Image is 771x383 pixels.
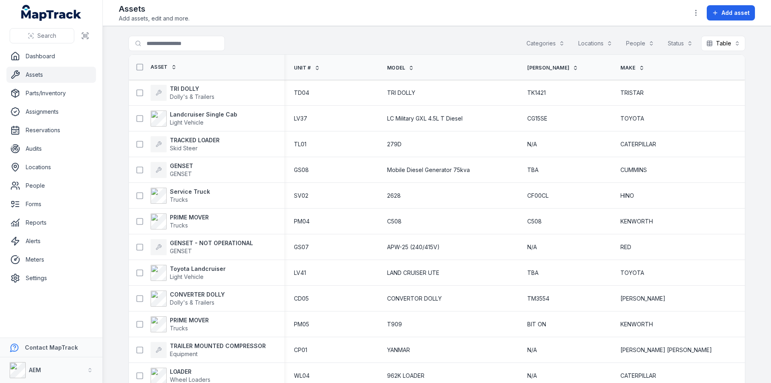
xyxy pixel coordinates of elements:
span: Trucks [170,325,188,332]
span: APW-25 (240/415V) [387,243,440,251]
span: PM05 [294,320,309,328]
a: Reports [6,215,96,231]
a: GENSET - NOT OPERATIONALGENSET [151,239,253,255]
button: Table [701,36,745,51]
span: 2628 [387,192,401,200]
span: LV41 [294,269,306,277]
strong: Service Truck [170,188,210,196]
a: Service TruckTrucks [151,188,210,204]
span: Light Vehicle [170,273,204,280]
span: CF00CL [527,192,549,200]
a: Alerts [6,233,96,249]
span: CG15SE [527,115,547,123]
a: Meters [6,252,96,268]
a: TRI DOLLYDolly's & Trailers [151,85,214,101]
strong: GENSET [170,162,193,170]
a: Locations [6,159,96,175]
strong: AEM [29,367,41,373]
span: GENSET [170,248,192,254]
span: Dolly's & Trailers [170,93,214,100]
span: N/A [527,243,537,251]
a: PRIME MOVERTrucks [151,213,209,229]
span: [PERSON_NAME] [527,65,569,71]
span: Model [387,65,406,71]
a: Toyota LandcruiserLight Vehicle [151,265,226,281]
span: GS07 [294,243,309,251]
span: Trucks [170,196,188,203]
button: Add asset [707,5,755,20]
span: KENWORTH [620,320,653,328]
span: Search [37,32,56,40]
span: TRI DOLLY [387,89,415,97]
a: PRIME MOVERTrucks [151,316,209,332]
span: 279D [387,140,402,148]
a: Landcruiser Single CabLight Vehicle [151,111,237,127]
strong: Toyota Landcruiser [170,265,226,273]
a: People [6,178,96,194]
button: People [621,36,659,51]
span: PM04 [294,217,310,225]
span: Make [620,65,635,71]
span: TD04 [294,89,309,97]
span: C508 [387,217,402,225]
span: [PERSON_NAME] [PERSON_NAME] [620,346,712,354]
span: CP01 [294,346,307,354]
a: TRACKED LOADERSkid Steer [151,136,220,152]
a: Assets [6,67,96,83]
span: CONVERTOR DOLLY [387,295,442,303]
span: LAND CRUISER UTE [387,269,439,277]
a: Asset [151,64,177,70]
h2: Assets [119,3,190,14]
span: Add assets, edit and more. [119,14,190,23]
a: [PERSON_NAME] [527,65,578,71]
a: GENSETGENSET [151,162,193,178]
a: Forms [6,196,96,212]
span: BIT ON [527,320,546,328]
strong: LOADER [170,368,210,376]
span: CD05 [294,295,309,303]
strong: GENSET - NOT OPERATIONAL [170,239,253,247]
button: Status [663,36,698,51]
span: CATERPILLAR [620,140,656,148]
button: Search [10,28,74,43]
strong: CONVERTER DOLLY [170,291,225,299]
span: Equipment [170,350,198,357]
span: N/A [527,140,537,148]
span: Trucks [170,222,188,229]
span: TL01 [294,140,306,148]
strong: TRI DOLLY [170,85,214,93]
span: HINO [620,192,634,200]
a: MapTrack [21,5,82,21]
strong: PRIME MOVER [170,316,209,324]
span: Dolly's & Trailers [170,299,214,306]
strong: TRACKED LOADER [170,136,220,144]
span: T909 [387,320,402,328]
a: TRAILER MOUNTED COMPRESSOREquipment [151,342,266,358]
span: LV37 [294,115,307,123]
span: KENWORTH [620,217,653,225]
a: Make [620,65,644,71]
a: CONVERTER DOLLYDolly's & Trailers [151,291,225,307]
span: TBA [527,269,538,277]
a: Unit # [294,65,320,71]
span: C508 [527,217,542,225]
span: Asset [151,64,168,70]
strong: TRAILER MOUNTED COMPRESSOR [170,342,266,350]
a: Assignments [6,104,96,120]
span: Add asset [722,9,750,17]
a: Audits [6,141,96,157]
span: TRISTAR [620,89,644,97]
span: YANMAR [387,346,410,354]
a: Parts/Inventory [6,85,96,101]
span: TK1421 [527,89,546,97]
span: Wheel Loaders [170,376,210,383]
span: GENSET [170,170,192,177]
span: N/A [527,346,537,354]
span: SV02 [294,192,308,200]
span: [PERSON_NAME] [620,295,665,303]
span: N/A [527,372,537,380]
span: Unit # [294,65,311,71]
span: TM3554 [527,295,549,303]
strong: Landcruiser Single Cab [170,111,237,119]
span: Light Vehicle [170,119,204,126]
